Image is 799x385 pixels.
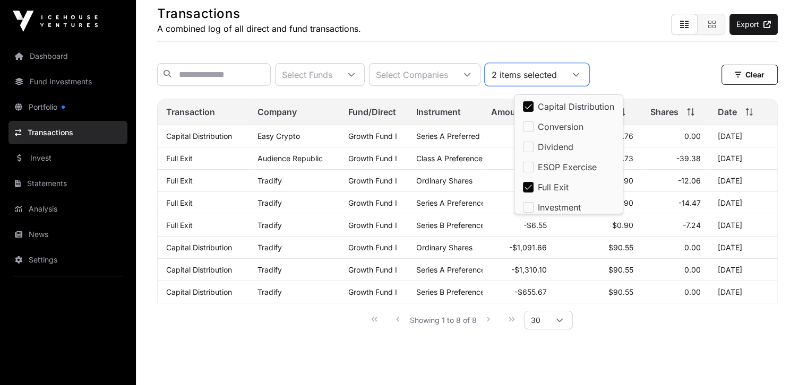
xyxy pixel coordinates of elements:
[483,281,555,303] td: -$655.67
[348,243,397,252] a: Growth Fund I
[348,265,397,274] a: Growth Fund I
[166,106,215,118] span: Transaction
[678,176,701,185] span: -12.06
[8,95,127,119] a: Portfolio
[684,243,701,252] span: 0.00
[684,265,701,274] span: 0.00
[257,154,323,163] a: Audience Republic
[8,197,127,221] a: Analysis
[650,106,678,118] span: Shares
[608,287,633,296] span: $90.55
[8,223,127,246] a: News
[348,198,397,207] a: Growth Fund I
[709,125,777,147] td: [DATE]
[538,203,581,212] span: Investment
[416,176,472,185] span: Ordinary Shares
[538,122,583,131] span: Conversion
[721,65,778,85] button: Clear
[709,170,777,192] td: [DATE]
[517,137,621,156] li: Dividend
[676,154,701,163] span: -39.38
[746,334,799,385] iframe: Chat Widget
[157,22,361,35] p: A combined log of all direct and fund transactions.
[538,102,614,111] span: Capital Distribution
[485,64,563,85] div: 2 items selected
[678,198,701,207] span: -14.47
[517,97,621,116] li: Capital Distribution
[257,265,282,274] a: Tradify
[525,311,547,329] span: Rows per page
[416,287,511,296] span: Series B Preference Shares
[157,5,361,22] h1: Transactions
[257,132,300,141] a: Easy Crypto
[166,176,193,185] a: Full Exit
[8,45,127,68] a: Dashboard
[684,132,701,141] span: 0.00
[8,248,127,272] a: Settings
[166,221,193,230] a: Full Exit
[370,64,454,85] div: Select Companies
[517,198,621,217] li: Investment
[608,265,633,274] span: $90.55
[257,106,297,118] span: Company
[709,259,777,281] td: [DATE]
[166,198,193,207] a: Full Exit
[709,147,777,170] td: [DATE]
[709,237,777,259] td: [DATE]
[683,221,701,230] span: -7.24
[612,221,633,230] span: $0.90
[517,157,621,177] li: ESOP Exercise
[257,287,282,296] a: Tradify
[257,176,282,185] a: Tradify
[166,132,232,141] a: Capital Distribution
[410,316,477,325] span: Showing 1 to 8 of 8
[483,147,555,170] td: -$894.85
[483,170,555,192] td: -$10.90
[483,192,555,214] td: -$13.08
[166,287,232,296] a: Capital Distribution
[483,214,555,237] td: -$6.55
[8,146,127,170] a: Invest
[416,265,511,274] span: Series A Preference Shares
[348,132,397,141] a: Growth Fund I
[348,106,396,118] span: Fund/Direct
[491,106,524,118] span: Amount
[709,192,777,214] td: [DATE]
[348,154,397,163] a: Growth Fund I
[416,243,472,252] span: Ordinary Shares
[8,172,127,195] a: Statements
[8,70,127,93] a: Fund Investments
[718,106,737,118] span: Date
[257,243,282,252] a: Tradify
[257,221,282,230] a: Tradify
[608,243,633,252] span: $90.55
[416,221,511,230] span: Series B Preference Shares
[684,287,701,296] span: 0.00
[416,198,511,207] span: Series A Preference Shares
[416,132,502,141] span: Series A Preferred Share
[257,198,282,207] a: Tradify
[517,117,621,136] li: Conversion
[13,11,98,32] img: Icehouse Ventures Logo
[416,154,509,163] span: Class A Preference Shares
[709,281,777,303] td: [DATE]
[514,95,623,380] ul: Option List
[483,237,555,259] td: -$1,091.66
[348,221,397,230] a: Growth Fund I
[517,178,621,197] li: Full Exit
[416,106,461,118] span: Instrument
[729,14,778,35] a: Export
[166,243,232,252] a: Capital Distribution
[709,214,777,237] td: [DATE]
[483,125,555,147] td: -$115.14
[538,143,573,151] span: Dividend
[8,121,127,144] a: Transactions
[276,64,339,85] div: Select Funds
[348,287,397,296] a: Growth Fund I
[483,259,555,281] td: -$1,310.10
[538,163,597,171] span: ESOP Exercise
[166,265,232,274] a: Capital Distribution
[166,154,193,163] a: Full Exit
[348,176,397,185] a: Growth Fund I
